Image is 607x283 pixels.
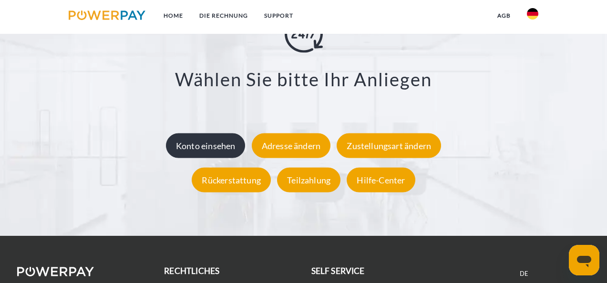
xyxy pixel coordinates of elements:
[189,175,273,185] a: Rückerstattung
[277,168,340,192] div: Teilzahlung
[275,175,343,185] a: Teilzahlung
[192,168,271,192] div: Rückerstattung
[520,270,528,278] a: DE
[311,266,365,276] b: self service
[164,141,248,151] a: Konto einsehen
[344,175,417,185] a: Hilfe-Center
[252,133,331,158] div: Adresse ändern
[334,141,443,151] a: Zustellungsart ändern
[166,133,246,158] div: Konto einsehen
[69,10,145,20] img: logo-powerpay.svg
[164,266,219,276] b: rechtliches
[489,7,519,24] a: agb
[42,68,565,91] h3: Wählen Sie bitte Ihr Anliegen
[347,168,415,192] div: Hilfe-Center
[569,245,599,275] iframe: Schaltfläche zum Öffnen des Messaging-Fensters
[155,7,191,24] a: Home
[17,267,94,276] img: logo-powerpay-white.svg
[337,133,441,158] div: Zustellungsart ändern
[527,8,538,20] img: de
[191,7,256,24] a: DIE RECHNUNG
[256,7,301,24] a: SUPPORT
[249,141,333,151] a: Adresse ändern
